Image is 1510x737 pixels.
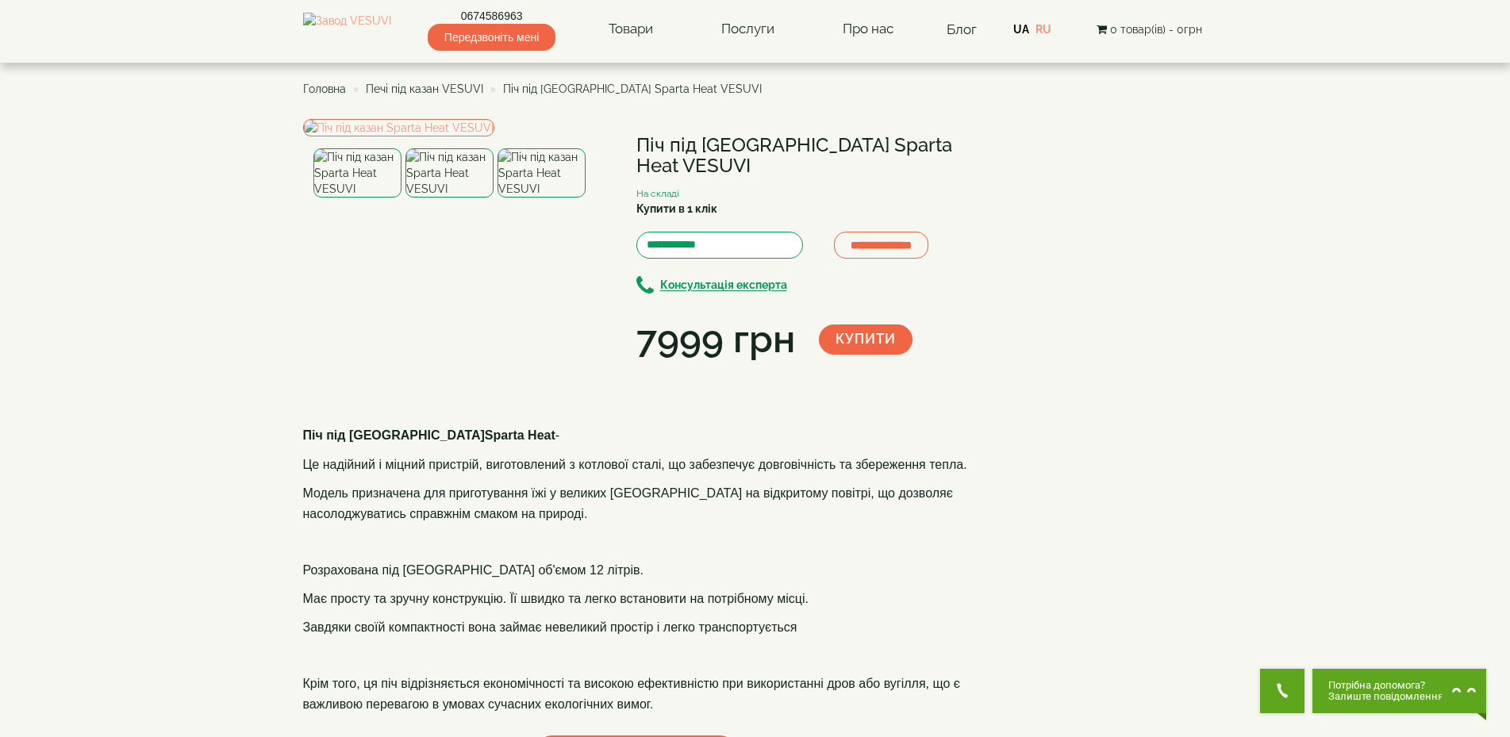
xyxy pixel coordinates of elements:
span: Завдяки своїй компактності вона займає невеликий простір і легко транспортується [303,620,797,634]
span: Це надійний і міцний пристрій, виготовлений з котлової сталі, що забезпечує довговічність та збер... [303,458,967,471]
span: Піч під [GEOGRAPHIC_DATA] Sparta Heat VESUVI [503,83,762,95]
img: Піч під казан Sparta Heat VESUVI [303,119,494,136]
span: Модель призначена для приготування їжі у великих [GEOGRAPHIC_DATA] на відкритому повітрі, що дозв... [303,486,953,520]
div: 7999 грн [636,313,795,367]
a: Послуги [705,11,790,48]
a: Блог [947,21,977,37]
img: Завод VESUVI [303,13,391,46]
span: 0 товар(ів) - 0грн [1110,23,1202,36]
span: Розрахована під [GEOGRAPHIC_DATA] об'ємом 12 літрів. [303,563,644,577]
button: Chat button [1312,669,1486,713]
h1: Піч під [GEOGRAPHIC_DATA] Sparta Heat VESUVI [636,135,970,177]
a: 0674586963 [428,8,555,24]
button: 0 товар(ів) - 0грн [1092,21,1207,38]
span: Залиште повідомлення [1328,691,1443,702]
button: Купити [819,324,913,355]
b: Sparta Heat [485,428,555,442]
img: Піч під казан Sparta Heat VESUVI [405,148,494,198]
span: Крім того, ця піч відрізняється економічності та високою ефективністю при використанні дров або в... [303,677,960,711]
span: Передзвоніть мені [428,24,555,51]
img: Піч під казан Sparta Heat VESUVI [313,148,402,198]
button: Get Call button [1260,669,1304,713]
a: RU [1035,23,1051,36]
b: Піч під [GEOGRAPHIC_DATA] [303,428,485,442]
label: Купити в 1 клік [636,201,717,217]
b: Консультація експерта [660,279,787,292]
span: Має просту та зручну конструкцію. Її швидко та легко встановити на потрібному місці. [303,592,809,605]
img: Піч під казан Sparta Heat VESUVI [498,148,586,198]
a: Про нас [827,11,909,48]
span: - [555,428,559,442]
a: Печі під казан VESUVI [366,83,483,95]
a: Головна [303,83,346,95]
span: Потрібна допомога? [1328,680,1443,691]
small: На складі [636,188,679,199]
a: UA [1013,23,1029,36]
a: Товари [593,11,669,48]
